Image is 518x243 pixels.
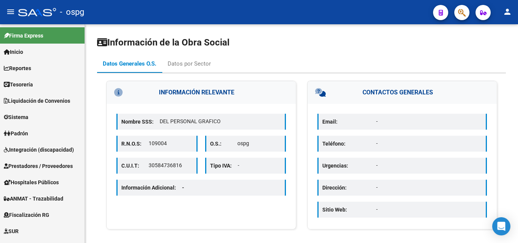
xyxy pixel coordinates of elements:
div: Datos por Sector [168,60,211,68]
p: - [238,161,281,169]
div: Open Intercom Messenger [492,217,510,235]
h3: CONTACTOS GENERALES [308,81,497,104]
div: Datos Generales O.S. [103,60,156,68]
p: - [376,118,482,125]
span: Reportes [4,64,31,72]
span: Prestadores / Proveedores [4,162,73,170]
p: - [376,205,482,213]
p: Teléfono: [322,140,376,148]
p: Dirección: [322,183,376,192]
span: Padrón [4,129,28,138]
p: Urgencias: [322,161,376,170]
p: DEL PERSONAL GRAFICO [160,118,281,125]
p: Sitio Web: [322,205,376,214]
p: 30584736816 [149,161,192,169]
span: Firma Express [4,31,43,40]
span: - [182,185,184,191]
p: ospg [237,140,281,147]
span: Integración (discapacidad) [4,146,74,154]
p: R.N.O.S: [121,140,149,148]
p: - [376,140,482,147]
span: Inicio [4,48,23,56]
span: Hospitales Públicos [4,178,59,187]
span: SUR [4,227,19,235]
span: - ospg [60,4,84,20]
p: Email: [322,118,376,126]
p: C.U.I.T: [121,161,149,170]
span: ANMAT - Trazabilidad [4,194,63,203]
p: O.S.: [210,140,237,148]
span: Sistema [4,113,28,121]
mat-icon: person [503,7,512,16]
h3: INFORMACIÓN RELEVANTE [107,81,296,104]
p: - [376,161,482,169]
p: 109004 [149,140,192,147]
p: Nombre SSS: [121,118,160,126]
mat-icon: menu [6,7,15,16]
p: Tipo IVA: [210,161,238,170]
p: Información Adicional: [121,183,190,192]
h1: Información de la Obra Social [97,36,506,49]
span: Fiscalización RG [4,211,49,219]
span: Liquidación de Convenios [4,97,70,105]
span: Tesorería [4,80,33,89]
p: - [376,183,482,191]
